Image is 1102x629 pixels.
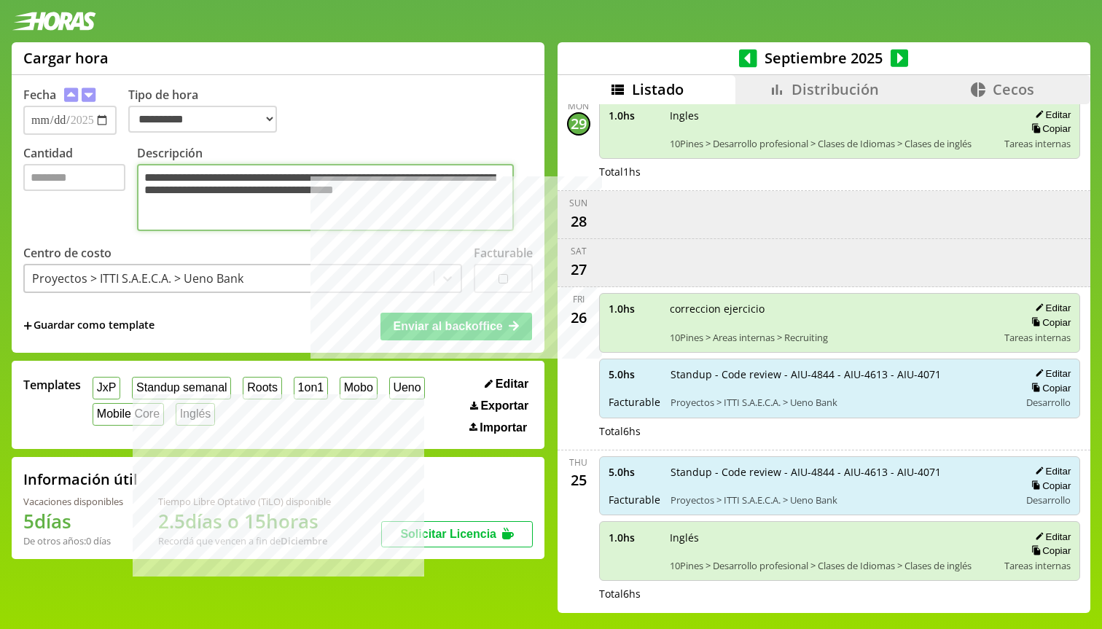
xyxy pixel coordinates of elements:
div: Fri [573,293,585,305]
label: Tipo de hora [128,87,289,135]
button: Editar [1031,302,1071,314]
label: Cantidad [23,145,137,235]
div: Tiempo Libre Optativo (TiLO) disponible [158,495,331,508]
span: Templates [23,377,81,393]
button: Editar [1031,109,1071,121]
h2: Información útil [23,469,138,489]
button: Editar [480,377,533,391]
span: Importar [480,421,527,434]
button: Exportar [466,399,533,413]
button: Copiar [1027,480,1071,492]
span: +Guardar como template [23,318,155,334]
img: logotipo [12,12,96,31]
label: Centro de costo [23,245,112,261]
div: Sun [569,197,587,209]
span: Exportar [480,399,528,413]
button: Inglés [176,403,215,426]
div: scrollable content [558,104,1090,611]
button: Editar [1031,465,1071,477]
div: Recordá que vencen a fin de [158,534,331,547]
button: Editar [1031,367,1071,380]
span: 1.0 hs [609,109,660,122]
button: Roots [243,377,281,399]
input: Cantidad [23,164,125,191]
span: Solicitar Licencia [400,528,496,540]
span: Tareas internas [1004,331,1071,344]
button: Copiar [1027,382,1071,394]
button: Enviar al backoffice [380,313,532,340]
div: Thu [569,456,587,469]
span: 1.0 hs [609,302,660,316]
button: Solicitar Licencia [381,521,533,547]
div: 25 [567,469,590,492]
span: Enviar al backoffice [393,320,502,332]
button: Copiar [1027,316,1071,329]
span: Proyectos > ITTI S.A.E.C.A. > Ueno Bank [671,396,1010,409]
span: Ingles [670,109,995,122]
span: Listado [632,79,684,99]
label: Descripción [137,145,533,235]
span: Inglés [670,531,995,544]
div: Proyectos > ITTI S.A.E.C.A. > Ueno Bank [32,270,243,286]
button: Standup semanal [132,377,231,399]
span: Septiembre 2025 [757,48,891,68]
div: 27 [567,257,590,281]
span: 1.0 hs [609,531,660,544]
span: Proyectos > ITTI S.A.E.C.A. > Ueno Bank [671,493,1010,507]
span: Editar [496,378,528,391]
span: + [23,318,32,334]
h1: Cargar hora [23,48,109,68]
div: 26 [567,305,590,329]
div: 28 [567,209,590,233]
div: De otros años: 0 días [23,534,123,547]
span: Desarrollo [1026,396,1071,409]
span: Tareas internas [1004,559,1071,572]
div: Sat [571,245,587,257]
label: Facturable [474,245,533,261]
b: Diciembre [281,534,327,547]
div: Total 1 hs [599,165,1081,179]
button: 1on1 [294,377,328,399]
button: Copiar [1027,122,1071,135]
button: Mobo [340,377,378,399]
span: Standup - Code review - AIU-4844 - AIU-4613 - AIU-4071 [671,465,1010,479]
span: Standup - Code review - AIU-4844 - AIU-4613 - AIU-4071 [671,367,1010,381]
span: 10Pines > Desarrollo profesional > Clases de Idiomas > Clases de inglés [670,137,995,150]
span: correccion ejercicio [670,302,995,316]
span: Facturable [609,493,660,507]
div: Total 6 hs [599,587,1081,601]
button: Ueno [389,377,426,399]
span: Desarrollo [1026,493,1071,507]
button: JxP [93,377,120,399]
label: Fecha [23,87,56,103]
select: Tipo de hora [128,106,277,133]
div: 29 [567,112,590,136]
button: Mobile Core [93,403,164,426]
button: Editar [1031,531,1071,543]
span: Tareas internas [1004,137,1071,150]
div: Mon [568,100,589,112]
span: Distribución [792,79,879,99]
button: Copiar [1027,544,1071,557]
span: 10Pines > Desarrollo profesional > Clases de Idiomas > Clases de inglés [670,559,995,572]
textarea: Descripción [137,164,514,231]
div: Total 6 hs [599,424,1081,438]
span: 10Pines > Areas internas > Recruiting [670,331,995,344]
span: Cecos [993,79,1034,99]
div: Vacaciones disponibles [23,495,123,508]
span: Facturable [609,395,660,409]
h1: 5 días [23,508,123,534]
h1: 2.5 días o 15 horas [158,508,331,534]
span: 5.0 hs [609,367,660,381]
span: 5.0 hs [609,465,660,479]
